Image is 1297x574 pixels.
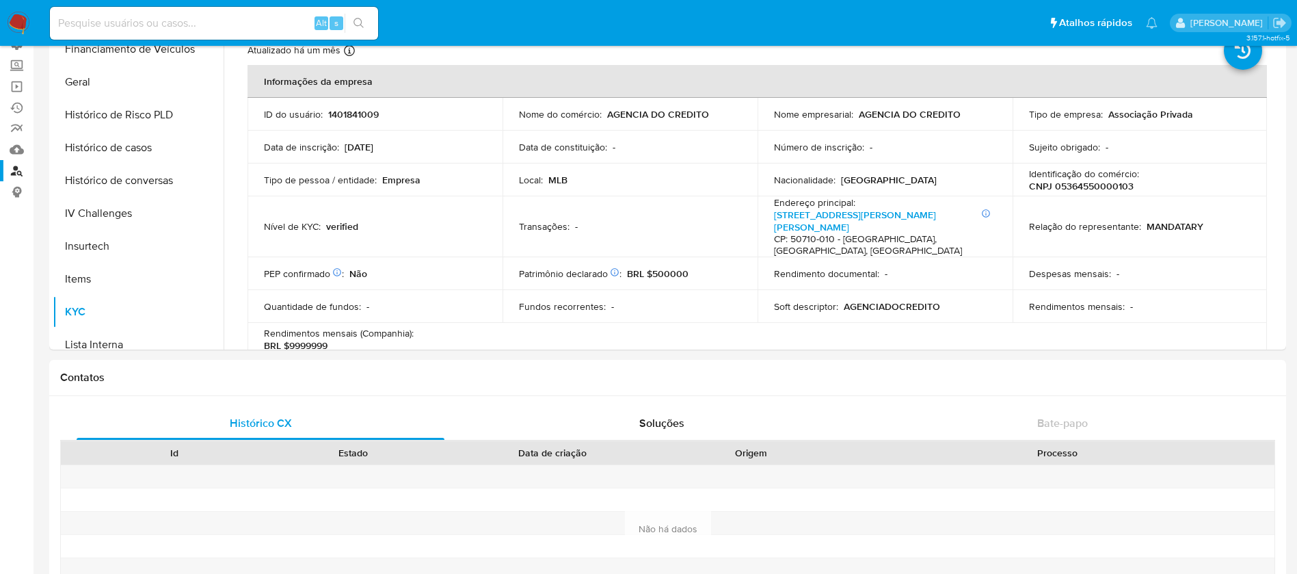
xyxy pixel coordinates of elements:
[851,446,1265,460] div: Processo
[1029,108,1103,120] p: Tipo de empresa :
[264,174,377,186] p: Tipo de pessoa / entidade :
[248,44,340,57] p: Atualizado há um mês
[53,296,224,328] button: KYC
[870,141,872,153] p: -
[248,65,1267,98] th: Informações da empresa
[345,14,373,33] button: search-icon
[53,33,224,66] button: Financiamento de Veículos
[94,446,254,460] div: Id
[611,300,614,313] p: -
[53,230,224,263] button: Insurtech
[774,174,835,186] p: Nacionalidade :
[1059,16,1132,30] span: Atalhos rápidos
[1130,300,1133,313] p: -
[844,300,940,313] p: AGENCIADOCREDITO
[53,131,224,164] button: Histórico de casos
[671,446,831,460] div: Origem
[264,220,321,233] p: Nível de KYC :
[774,233,991,257] h4: CP: 50710-010 - [GEOGRAPHIC_DATA], [GEOGRAPHIC_DATA], [GEOGRAPHIC_DATA]
[1029,141,1100,153] p: Sujeito obrigado :
[1029,300,1125,313] p: Rendimentos mensais :
[53,164,224,197] button: Histórico de conversas
[53,328,224,361] button: Lista Interna
[519,141,607,153] p: Data de constituição :
[774,300,838,313] p: Soft descriptor :
[60,371,1275,384] h1: Contatos
[273,446,433,460] div: Estado
[519,300,606,313] p: Fundos recorrentes :
[519,220,570,233] p: Transações :
[774,196,855,209] p: Endereço principal :
[230,415,292,431] span: Histórico CX
[1146,17,1158,29] a: Notificações
[345,141,373,153] p: [DATE]
[1029,168,1139,180] p: Identificação do comércio :
[1190,16,1268,29] p: adriano.brito@mercadolivre.com
[366,300,369,313] p: -
[774,268,879,280] p: Rendimento documental :
[1246,32,1290,43] span: 3.157.1-hotfix-5
[50,14,378,32] input: Pesquise usuários ou casos...
[774,141,864,153] p: Número de inscrição :
[548,174,567,186] p: MLB
[264,141,339,153] p: Data de inscrição :
[607,108,709,120] p: AGENCIA DO CREDITO
[1108,108,1193,120] p: Associação Privada
[1029,180,1134,192] p: CNPJ 05364550000103
[1106,141,1108,153] p: -
[1147,220,1203,233] p: MANDATARY
[328,108,379,120] p: 1401841009
[264,268,344,280] p: PEP confirmado :
[639,415,684,431] span: Soluções
[1272,16,1287,30] a: Sair
[519,174,543,186] p: Local :
[349,268,367,280] p: Não
[774,208,936,234] a: [STREET_ADDRESS][PERSON_NAME][PERSON_NAME]
[382,174,420,186] p: Empresa
[1029,268,1111,280] p: Despesas mensais :
[53,99,224,131] button: Histórico de Risco PLD
[627,268,688,280] p: BRL $500000
[519,108,602,120] p: Nome do comércio :
[1117,268,1119,280] p: -
[885,268,887,280] p: -
[264,108,323,120] p: ID do usuário :
[859,108,961,120] p: AGENCIA DO CREDITO
[1029,220,1141,233] p: Relação do representante :
[575,220,578,233] p: -
[334,16,338,29] span: s
[53,197,224,230] button: IV Challenges
[613,141,615,153] p: -
[53,66,224,99] button: Geral
[774,108,853,120] p: Nome empresarial :
[264,339,327,352] p: BRL $9999999
[316,16,327,29] span: Alt
[264,327,414,339] p: Rendimentos mensais (Companhia) :
[326,220,358,233] p: verified
[841,174,937,186] p: [GEOGRAPHIC_DATA]
[264,300,361,313] p: Quantidade de fundos :
[519,268,621,280] p: Patrimônio declarado :
[1037,415,1088,431] span: Bate-papo
[53,263,224,296] button: Items
[453,446,652,460] div: Data de criação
